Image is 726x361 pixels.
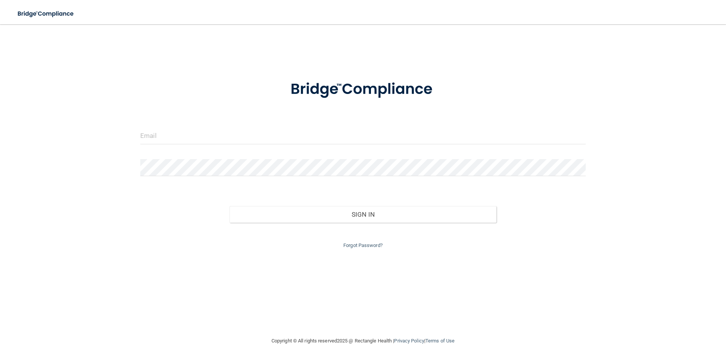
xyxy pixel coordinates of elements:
[230,206,497,223] button: Sign In
[275,70,451,109] img: bridge_compliance_login_screen.278c3ca4.svg
[11,6,81,22] img: bridge_compliance_login_screen.278c3ca4.svg
[343,242,383,248] a: Forgot Password?
[225,329,501,353] div: Copyright © All rights reserved 2025 @ Rectangle Health | |
[140,127,586,144] input: Email
[394,338,424,344] a: Privacy Policy
[425,338,455,344] a: Terms of Use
